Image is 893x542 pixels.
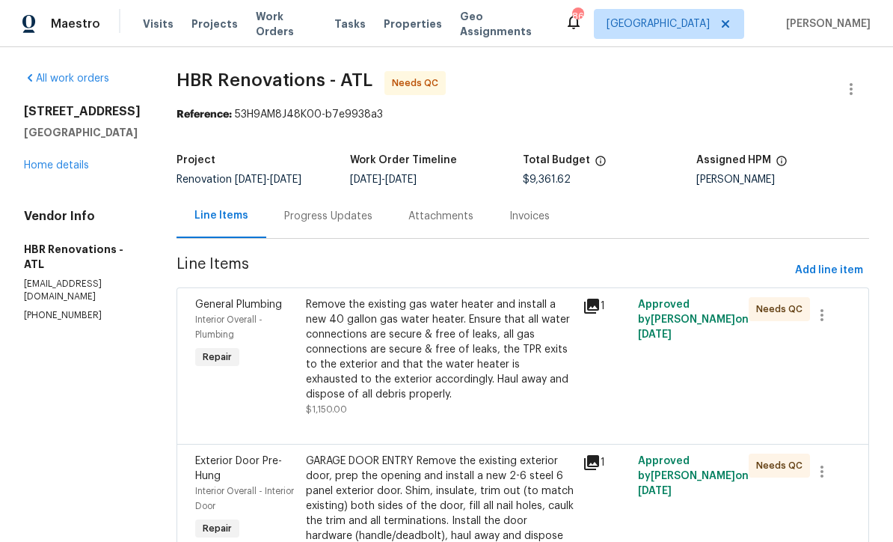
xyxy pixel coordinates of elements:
span: Maestro [51,16,100,31]
span: Needs QC [756,458,808,473]
span: Work Orders [256,9,316,39]
span: $9,361.62 [523,174,571,185]
a: All work orders [24,73,109,84]
span: Repair [197,521,238,536]
h5: Work Order Timeline [350,155,457,165]
span: Interior Overall - Interior Door [195,487,294,511]
span: [DATE] [638,329,672,340]
span: [GEOGRAPHIC_DATA] [607,16,710,31]
h4: Vendor Info [24,209,141,224]
h5: Project [177,155,215,165]
div: 53H9AM8J48K00-b7e9938a3 [177,107,869,122]
span: [DATE] [235,174,266,185]
h5: Assigned HPM [696,155,771,165]
span: Approved by [PERSON_NAME] on [638,299,749,340]
span: Properties [384,16,442,31]
span: [PERSON_NAME] [780,16,871,31]
span: Needs QC [756,302,808,317]
span: Tasks [334,19,366,29]
span: [DATE] [385,174,417,185]
div: Remove the existing gas water heater and install a new 40 gallon gas water heater. Ensure that al... [306,297,574,402]
span: Renovation [177,174,301,185]
span: [DATE] [638,486,672,496]
p: [EMAIL_ADDRESS][DOMAIN_NAME] [24,278,141,303]
span: - [350,174,417,185]
span: [DATE] [350,174,381,185]
span: General Plumbing [195,299,282,310]
span: Repair [197,350,238,365]
span: Add line item [795,261,863,280]
div: 86 [572,9,583,24]
span: Exterior Door Pre-Hung [195,456,282,481]
div: [PERSON_NAME] [696,174,870,185]
span: $1,150.00 [306,405,347,414]
div: Attachments [408,209,473,224]
span: Needs QC [392,76,444,91]
span: HBR Renovations - ATL [177,71,372,89]
h5: HBR Renovations - ATL [24,242,141,272]
h2: [STREET_ADDRESS] [24,104,141,119]
a: Home details [24,160,89,171]
span: Projects [191,16,238,31]
span: The hpm assigned to this work order. [776,155,788,174]
div: 1 [583,297,629,315]
span: - [235,174,301,185]
span: [DATE] [270,174,301,185]
div: 1 [583,454,629,472]
div: Progress Updates [284,209,372,224]
p: [PHONE_NUMBER] [24,309,141,322]
h5: [GEOGRAPHIC_DATA] [24,125,141,140]
span: Approved by [PERSON_NAME] on [638,456,749,496]
h5: Total Budget [523,155,590,165]
div: Invoices [509,209,550,224]
span: Visits [143,16,174,31]
span: The total cost of line items that have been proposed by Opendoor. This sum includes line items th... [595,155,607,174]
span: Interior Overall - Plumbing [195,315,263,339]
div: Line Items [194,208,248,223]
span: Geo Assignments [460,9,547,39]
b: Reference: [177,109,232,120]
button: Add line item [789,257,869,284]
span: Line Items [177,257,789,284]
